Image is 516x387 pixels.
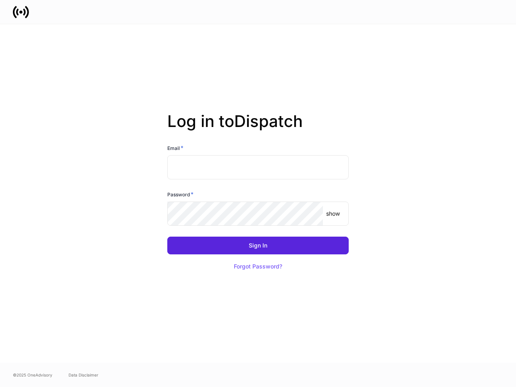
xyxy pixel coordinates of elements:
[326,210,340,218] p: show
[167,144,183,152] h6: Email
[167,112,349,144] h2: Log in to Dispatch
[249,243,267,248] div: Sign In
[224,258,292,275] button: Forgot Password?
[167,190,193,198] h6: Password
[13,372,52,378] span: © 2025 OneAdvisory
[234,264,282,269] div: Forgot Password?
[69,372,98,378] a: Data Disclaimer
[167,237,349,254] button: Sign In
